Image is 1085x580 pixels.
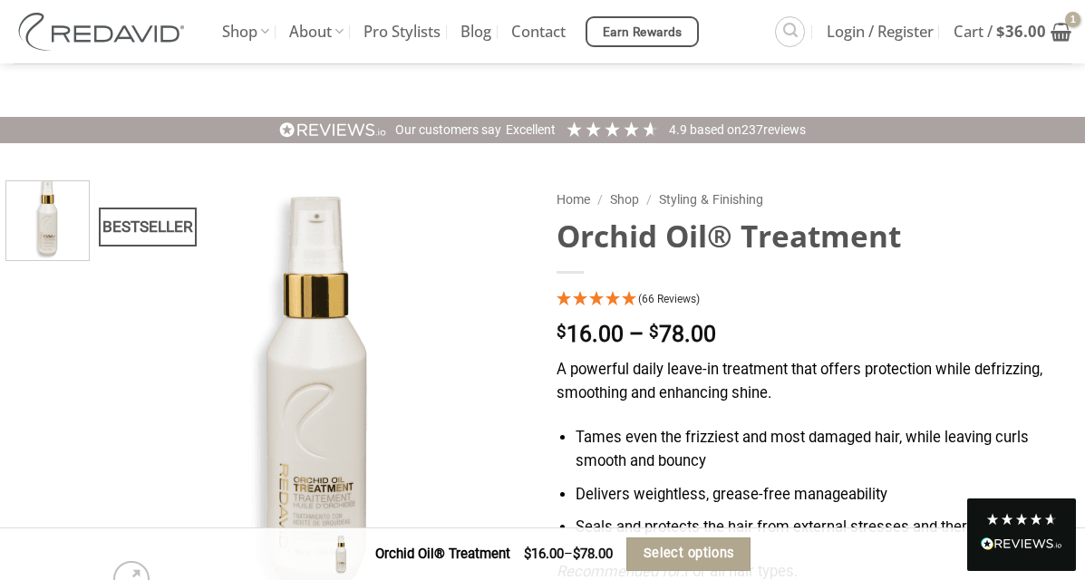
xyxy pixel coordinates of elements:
[279,121,386,139] img: REVIEWS.io
[996,21,1005,42] span: $
[603,23,683,43] span: Earn Rewards
[576,483,1071,507] li: Delivers weightless, grease-free manageability
[649,321,716,347] bdi: 78.00
[557,321,624,347] bdi: 16.00
[506,121,556,140] div: Excellent
[395,121,501,140] div: Our customers say
[629,321,644,347] span: –
[557,288,1072,313] div: 4.95 Stars - 66 Reviews
[741,122,763,137] span: 237
[524,546,564,562] bdi: 16.00
[573,546,613,562] bdi: 78.00
[690,122,741,137] span: Based on
[565,120,660,139] div: 4.92 Stars
[610,192,639,207] a: Shop
[763,122,806,137] span: reviews
[576,426,1071,474] li: Tames even the frizziest and most damaged hair, while leaving curls smooth and bouncy
[827,9,934,54] span: Login / Register
[524,546,531,562] span: $
[321,534,362,575] img: REDAVID Orchid Oil Treatment 90ml
[638,293,700,305] span: (66 Reviews)
[985,512,1058,527] div: 4.8 Stars
[646,192,652,207] span: /
[597,192,603,207] span: /
[981,534,1062,557] div: Read All Reviews
[981,537,1062,550] img: REVIEWS.io
[573,546,580,562] span: $
[996,21,1046,42] bdi: 36.00
[644,543,734,564] span: Select options
[954,9,1046,54] span: Cart /
[557,189,1072,210] nav: Breadcrumb
[576,516,1071,540] li: Seals and protects the hair from external stresses and thermal damage
[586,16,699,47] a: Earn Rewards
[626,537,751,571] button: Select options
[649,324,659,341] span: $
[557,324,567,341] span: $
[557,192,590,207] a: Home
[557,217,1072,256] h1: Orchid Oil® Treatment
[775,16,805,46] a: Search
[557,358,1072,406] p: A powerful daily leave-in treatment that offers protection while defrizzing, smoothing and enhanc...
[375,546,510,562] strong: Orchid Oil® Treatment
[659,192,763,207] a: Styling & Finishing
[967,498,1076,571] div: Read All Reviews
[564,544,573,565] span: –
[669,122,690,137] span: 4.9
[14,13,195,51] img: REDAVID Salon Products | United States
